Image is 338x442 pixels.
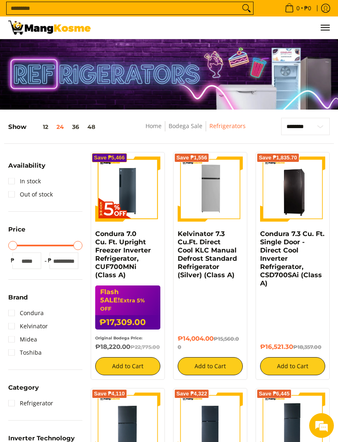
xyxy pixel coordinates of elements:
[8,435,75,441] span: Inverter Technology
[260,343,325,351] h6: ₱16,521.30
[8,226,26,239] summary: Open
[178,230,237,279] a: Kelvinator 7.3 Cu.Ft. Direct Cool KLC Manual Defrost Standard Refrigerator (Silver) (Class A)
[178,335,243,351] h6: ₱14,004.00
[8,320,48,333] a: Kelvinator
[45,256,54,264] span: ₱
[260,357,325,375] button: Add to Cart
[52,124,68,130] button: 24
[320,16,330,39] button: Menu
[8,294,28,306] summary: Open
[95,357,160,375] button: Add to Cart
[8,306,44,320] a: Condura
[259,391,290,396] span: Save ₱6,445
[99,16,330,39] ul: Customer Navigation
[295,5,301,11] span: 0
[259,155,297,160] span: Save ₱1,835.70
[122,121,269,140] nav: Breadcrumbs
[95,157,160,222] img: Condura 7.0 Cu. Ft. Upright Freezer Inverter Refrigerator, CUF700MNi (Class A)
[303,5,312,11] span: ₱0
[178,336,239,350] del: ₱15,560.00
[8,294,28,300] span: Brand
[8,384,39,397] summary: Open
[8,162,45,175] summary: Open
[178,357,243,375] button: Add to Cart
[169,122,202,130] a: Bodega Sale
[83,124,99,130] button: 48
[99,16,330,39] nav: Main Menu
[8,21,91,35] img: Bodega Sale Refrigerator l Mang Kosme: Home Appliances Warehouse Sale
[95,336,143,340] small: Original Bodega Price:
[146,122,162,130] a: Home
[95,230,151,279] a: Condura 7.0 Cu. Ft. Upright Freezer Inverter Refrigerator, CUF700MNi (Class A)
[130,344,160,350] del: ₱22,775.00
[8,256,16,264] span: ₱
[8,333,37,346] a: Midea
[8,346,42,359] a: Toshiba
[26,124,52,130] button: 12
[68,124,83,130] button: 36
[94,155,125,160] span: Save ₱5,466
[95,315,160,330] h6: ₱17,309.00
[8,175,41,188] a: In stock
[240,2,253,14] button: Search
[176,391,207,396] span: Save ₱4,322
[293,344,322,350] del: ₱18,357.00
[8,226,26,232] span: Price
[94,391,125,396] span: Save ₱4,110
[209,122,246,130] a: Refrigerators
[282,4,314,13] span: •
[8,384,39,391] span: Category
[178,157,243,222] img: Kelvinator 7.3 Cu.Ft. Direct Cool KLC Manual Defrost Standard Refrigerator (Silver) (Class A)
[95,343,160,351] h6: ₱18,220.00
[176,155,207,160] span: Save ₱1,556
[8,123,99,131] h5: Show
[8,162,45,168] span: Availability
[260,157,325,221] img: Condura 7.3 Cu. Ft. Single Door - Direct Cool Inverter Refrigerator, CSD700SAi (Class A)
[8,188,53,201] a: Out of stock
[8,397,53,410] a: Refrigerator
[260,230,324,287] a: Condura 7.3 Cu. Ft. Single Door - Direct Cool Inverter Refrigerator, CSD700SAi (Class A)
